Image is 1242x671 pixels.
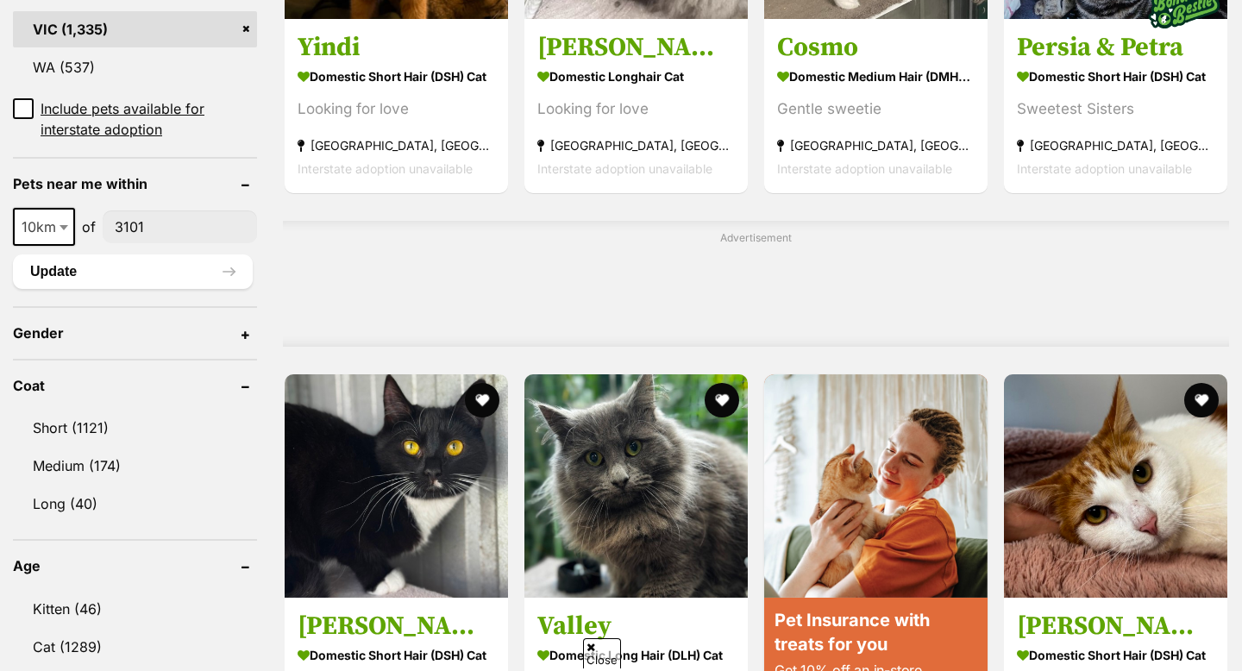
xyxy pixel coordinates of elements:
[13,254,253,289] button: Update
[1004,374,1227,598] img: Kingsley - Domestic Short Hair (DSH) Cat
[298,64,495,89] strong: Domestic Short Hair (DSH) Cat
[298,611,495,643] h3: [PERSON_NAME]
[298,643,495,668] strong: Domestic Short Hair (DSH) Cat
[13,410,257,446] a: Short (1121)
[777,64,975,89] strong: Domestic Medium Hair (DMH) Cat
[103,210,257,243] input: postcode
[764,18,988,193] a: Cosmo Domestic Medium Hair (DMH) Cat Gentle sweetie [GEOGRAPHIC_DATA], [GEOGRAPHIC_DATA] Intersta...
[13,176,257,191] header: Pets near me within
[13,49,257,85] a: WA (537)
[524,374,748,598] img: Valley - Domestic Long Hair (DLH) Cat
[15,215,73,239] span: 10km
[298,97,495,121] div: Looking for love
[82,216,96,237] span: of
[524,18,748,193] a: [PERSON_NAME] Domestic Longhair Cat Looking for love [GEOGRAPHIC_DATA], [GEOGRAPHIC_DATA] Interst...
[285,18,508,193] a: Yindi Domestic Short Hair (DSH) Cat Looking for love [GEOGRAPHIC_DATA], [GEOGRAPHIC_DATA] Interst...
[41,98,257,140] span: Include pets available for interstate adoption
[13,591,257,627] a: Kitten (46)
[13,325,257,341] header: Gender
[537,611,735,643] h3: Valley
[465,383,499,417] button: favourite
[583,638,621,668] span: Close
[283,221,1229,347] div: Advertisement
[1184,383,1219,417] button: favourite
[1017,64,1214,89] strong: Domestic Short Hair (DSH) Cat
[13,208,75,246] span: 10km
[13,98,257,140] a: Include pets available for interstate adoption
[13,448,257,484] a: Medium (174)
[1017,611,1214,643] h3: [PERSON_NAME]
[537,97,735,121] div: Looking for love
[1004,18,1227,193] a: Persia & Petra Domestic Short Hair (DSH) Cat Sweetest Sisters [GEOGRAPHIC_DATA], [GEOGRAPHIC_DATA...
[537,161,712,176] span: Interstate adoption unavailable
[537,64,735,89] strong: Domestic Longhair Cat
[1017,134,1214,157] strong: [GEOGRAPHIC_DATA], [GEOGRAPHIC_DATA]
[13,11,257,47] a: VIC (1,335)
[777,134,975,157] strong: [GEOGRAPHIC_DATA], [GEOGRAPHIC_DATA]
[13,558,257,574] header: Age
[298,134,495,157] strong: [GEOGRAPHIC_DATA], [GEOGRAPHIC_DATA]
[298,161,473,176] span: Interstate adoption unavailable
[298,31,495,64] h3: Yindi
[13,486,257,522] a: Long (40)
[537,643,735,668] strong: Domestic Long Hair (DLH) Cat
[777,161,952,176] span: Interstate adoption unavailable
[537,31,735,64] h3: [PERSON_NAME]
[285,374,508,598] img: Josie - Domestic Short Hair (DSH) Cat
[1017,31,1214,64] h3: Persia & Petra
[537,134,735,157] strong: [GEOGRAPHIC_DATA], [GEOGRAPHIC_DATA]
[777,97,975,121] div: Gentle sweetie
[1017,643,1214,668] strong: Domestic Short Hair (DSH) Cat
[13,378,257,393] header: Coat
[777,31,975,64] h3: Cosmo
[1017,161,1192,176] span: Interstate adoption unavailable
[1017,97,1214,121] div: Sweetest Sisters
[705,383,739,417] button: favourite
[13,629,257,665] a: Cat (1289)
